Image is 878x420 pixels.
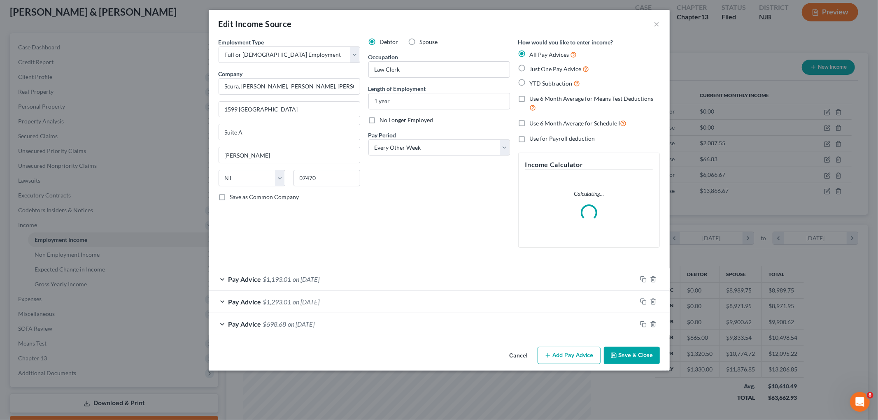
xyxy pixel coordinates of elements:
input: -- [369,62,510,77]
label: How would you like to enter income? [518,38,613,46]
button: Add Pay Advice [538,347,601,364]
span: Company [219,70,243,77]
span: on [DATE] [293,275,320,283]
input: Enter address... [219,102,360,117]
span: All Pay Advices [530,51,569,58]
h5: Income Calculator [525,160,653,170]
button: Cancel [503,348,534,364]
input: Search company by name... [219,78,360,95]
input: Enter city... [219,147,360,163]
span: Debtor [380,38,398,45]
label: Length of Employment [368,84,426,93]
span: Save as Common Company [230,193,299,200]
span: No Longer Employed [380,116,433,123]
span: Spouse [420,38,438,45]
span: $1,193.01 [263,275,291,283]
input: Enter zip... [293,170,360,186]
button: × [654,19,660,29]
span: YTD Subtraction [530,80,573,87]
span: 8 [867,392,873,399]
span: Employment Type [219,39,264,46]
div: Edit Income Source [219,18,292,30]
iframe: Intercom live chat [850,392,870,412]
span: Use 6 Month Average for Schedule I [530,120,620,127]
input: ex: 2 years [369,93,510,109]
label: Occupation [368,53,398,61]
span: Pay Advice [228,298,261,306]
input: Unit, Suite, etc... [219,124,360,140]
span: Pay Advice [228,275,261,283]
span: Use for Payroll deduction [530,135,595,142]
span: Pay Advice [228,320,261,328]
span: Use 6 Month Average for Means Test Deductions [530,95,654,102]
p: Calculating... [525,190,653,198]
span: $698.68 [263,320,286,328]
span: $1,293.01 [263,298,291,306]
span: on [DATE] [293,298,320,306]
span: Just One Pay Advice [530,65,582,72]
button: Save & Close [604,347,660,364]
span: Pay Period [368,132,396,139]
span: on [DATE] [288,320,315,328]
